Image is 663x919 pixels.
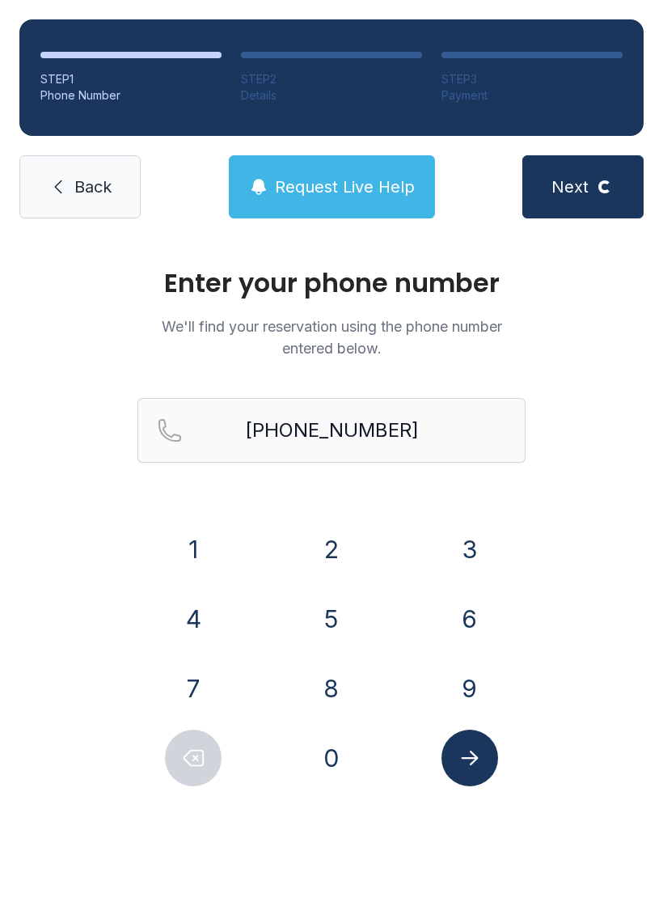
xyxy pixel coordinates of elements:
[441,730,498,786] button: Submit lookup form
[165,521,222,578] button: 1
[165,660,222,717] button: 7
[74,176,112,198] span: Back
[441,71,623,87] div: STEP 3
[303,521,360,578] button: 2
[165,591,222,647] button: 4
[441,660,498,717] button: 9
[241,71,422,87] div: STEP 2
[551,176,589,198] span: Next
[137,270,526,296] h1: Enter your phone number
[40,71,222,87] div: STEP 1
[165,730,222,786] button: Delete number
[137,316,526,359] p: We'll find your reservation using the phone number entered below.
[303,591,360,647] button: 5
[303,730,360,786] button: 0
[40,87,222,104] div: Phone Number
[441,87,623,104] div: Payment
[441,591,498,647] button: 6
[275,176,415,198] span: Request Live Help
[303,660,360,717] button: 8
[241,87,422,104] div: Details
[137,398,526,463] input: Reservation phone number
[441,521,498,578] button: 3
